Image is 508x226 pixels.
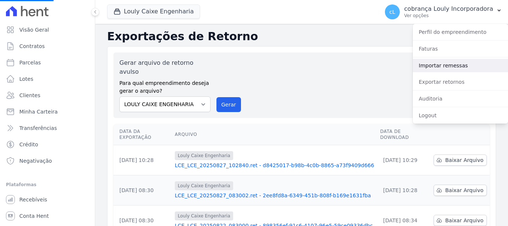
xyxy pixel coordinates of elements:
span: Baixar Arquivo [445,217,483,224]
span: Baixar Arquivo [445,156,483,164]
h2: Exportações de Retorno [107,30,496,43]
a: Visão Geral [3,22,92,37]
span: Transferências [19,124,57,132]
span: Crédito [19,141,38,148]
a: Recebíveis [3,192,92,207]
span: Baixar Arquivo [445,187,483,194]
a: LCE_LCE_20250827_102840.ret - d8425017-b98b-4c0b-8865-a73f9409d666 [175,162,374,169]
a: Importar remessas [413,59,508,72]
div: Plataformas [6,180,89,189]
a: Parcelas [3,55,92,70]
span: Parcelas [19,59,41,66]
span: Recebíveis [19,196,47,203]
a: LCE_LCE_20250827_083002.ret - 2ee8fd8a-6349-451b-808f-b169e1631fba [175,192,374,199]
span: Negativação [19,157,52,165]
span: Clientes [19,92,40,99]
span: Louly Caixe Engenharia [175,151,233,160]
td: [DATE] 10:28 [113,145,172,175]
a: Faturas [413,42,508,55]
span: Lotes [19,75,33,83]
a: Exportar retornos [413,75,508,89]
a: Conta Hent [3,209,92,223]
a: Lotes [3,71,92,86]
span: Contratos [19,42,45,50]
th: Data de Download [377,124,431,145]
p: cobrança Louly Incorporadora [404,5,493,13]
a: Minha Carteira [3,104,92,119]
button: cL cobrança Louly Incorporadora Ver opções [379,1,508,22]
a: Contratos [3,39,92,54]
a: Negativação [3,153,92,168]
span: cL [389,9,395,15]
th: Arquivo [172,124,377,145]
a: Auditoria [413,92,508,105]
button: Gerar [216,97,241,112]
span: Louly Caixe Engenharia [175,181,233,190]
a: Logout [413,109,508,122]
span: Visão Geral [19,26,49,34]
td: [DATE] 10:29 [377,145,431,175]
a: Clientes [3,88,92,103]
p: Ver opções [404,13,493,19]
a: Perfil do empreendimento [413,25,508,39]
a: Crédito [3,137,92,152]
a: Transferências [3,121,92,136]
button: Louly Caixe Engenharia [107,4,200,19]
span: Minha Carteira [19,108,58,115]
label: Gerar arquivo de retorno avulso [119,58,210,76]
td: [DATE] 08:30 [113,175,172,206]
a: Baixar Arquivo [434,155,487,166]
span: Conta Hent [19,212,49,220]
a: Baixar Arquivo [434,215,487,226]
th: Data da Exportação [113,124,172,145]
a: Baixar Arquivo [434,185,487,196]
span: Louly Caixe Engenharia [175,211,233,220]
label: Para qual empreendimento deseja gerar o arquivo? [119,76,210,95]
td: [DATE] 10:28 [377,175,431,206]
